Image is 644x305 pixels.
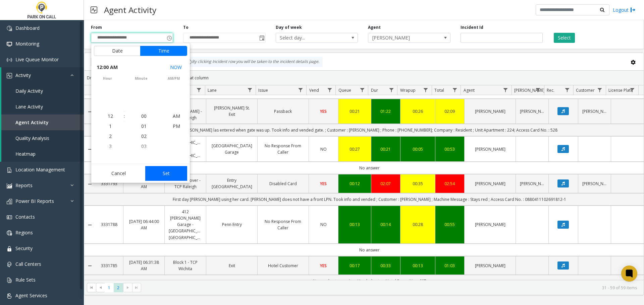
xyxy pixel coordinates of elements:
a: YES [313,108,334,115]
a: 01:22 [375,108,396,115]
h3: Agent Activity [101,2,160,18]
span: Go to the previous page [96,283,105,292]
a: 00:33 [375,262,396,269]
td: No answer [95,244,644,256]
img: 'icon' [7,183,12,188]
span: Queue [338,87,351,93]
span: Regions [15,229,33,236]
span: 01 [141,123,147,129]
img: logout [630,6,636,13]
span: License Plate [608,87,633,93]
label: Agent [368,24,381,30]
span: Power BI Reports [15,198,54,204]
div: 00:35 [405,180,431,187]
a: [DATE] 06:44:00 AM [127,218,161,231]
span: Agent Services [15,292,47,299]
span: 3 [109,143,112,149]
a: Daily Activity [1,83,84,99]
img: 'icon' [7,262,12,267]
a: Agent Filter Menu [501,85,510,94]
a: Exit [210,262,253,269]
span: Rec. [547,87,554,93]
span: 1 [109,123,112,129]
button: Select now [167,61,184,73]
img: 'icon' [7,73,12,78]
span: PM [173,123,180,129]
label: To [183,24,189,30]
td: No answer [95,162,644,174]
img: 'icon' [7,26,12,31]
span: [PERSON_NAME] [368,33,434,43]
a: 02:54 [439,180,461,187]
img: pageIcon [91,2,97,18]
div: Data table [84,85,644,280]
img: 'icon' [7,293,12,299]
a: Agent Activity [1,115,84,130]
a: Rec. Filter Menu [563,85,572,94]
div: 02:09 [439,108,461,115]
img: 'icon' [7,230,12,236]
a: Vend Filter Menu [325,85,334,94]
a: YES [313,180,334,187]
span: YES [320,108,327,114]
img: 'icon' [7,167,12,173]
span: [PERSON_NAME] [514,87,545,93]
label: Day of week [276,24,302,30]
span: 02 [141,133,147,139]
span: hour [91,76,124,81]
a: [PERSON_NAME] [469,221,512,228]
a: [DATE] 06:49:49 AM [127,177,161,190]
span: Rule Sets [15,277,36,283]
a: 3331785 [99,262,119,269]
span: 2 [109,133,112,139]
a: 00:27 [342,146,367,152]
a: [DATE] 06:31:38 AM [127,259,161,272]
a: [PERSON_NAME] [469,180,512,187]
a: No Response From Caller [262,143,305,155]
div: 00:17 [342,262,367,269]
a: [PERSON_NAME] [469,108,512,115]
span: Activity [15,72,31,78]
span: Wrapup [400,87,416,93]
a: 00:12 [342,180,367,187]
button: Select [554,33,575,43]
a: Collapse Details [84,222,95,228]
img: 'icon' [7,42,12,47]
span: Customer [576,87,595,93]
span: Quality Analysis [15,135,49,141]
span: Toggle popup [165,33,173,43]
a: YES [313,262,334,269]
kendo-pager-info: 31 - 59 of 59 items [145,285,637,291]
a: Heatmap [1,146,84,162]
span: Agent [464,87,475,93]
a: Entry [GEOGRAPHIC_DATA] [210,177,253,190]
a: NO [313,221,334,228]
a: [PERSON_NAME] [582,180,607,187]
td: First day [PERSON_NAME] using her card. [PERSON_NAME] does not have a front LPN. Took info and ve... [95,193,644,206]
img: 'icon' [7,57,12,63]
a: 00:13 [405,262,431,269]
button: Cancel [94,166,143,181]
div: 00:21 [375,146,396,152]
a: Collapse Details [84,181,95,187]
a: 00:55 [439,221,461,228]
img: 'icon' [7,278,12,283]
td: [PERSON_NAME] las entered when gate was up. Took info and vended gate. ; Customer : [PERSON_NAME]... [95,124,644,136]
span: Reports [15,182,33,188]
div: 00:28 [405,221,431,228]
a: Location Filter Menu [195,85,204,94]
button: Date tab [94,46,141,56]
span: Daily Activity [15,88,43,94]
a: [PERSON_NAME] [469,262,512,269]
a: Wrapup Filter Menu [421,85,430,94]
a: Issue Filter Menu [296,85,305,94]
a: [PERSON_NAME] St. Exit [210,105,253,118]
span: Security [15,245,33,251]
span: minute [125,76,157,81]
span: Go to the first page [87,283,96,292]
button: Time tab [140,46,187,56]
span: Call Centers [15,261,41,267]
